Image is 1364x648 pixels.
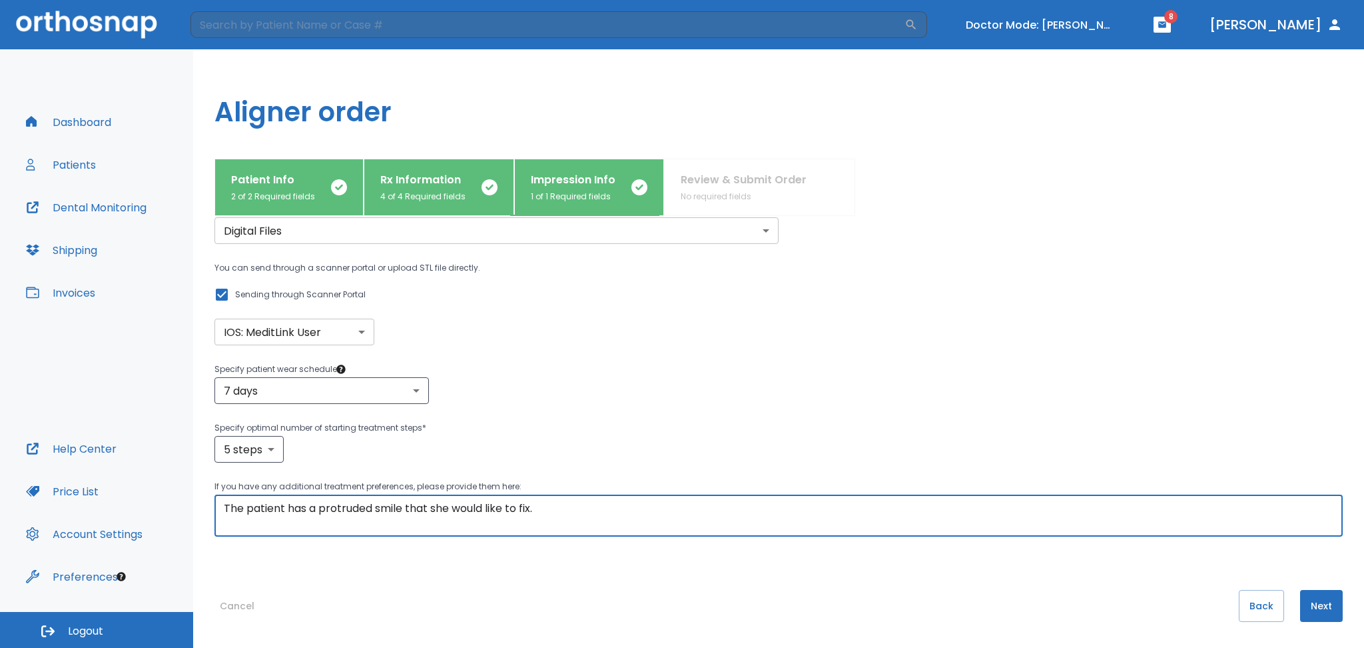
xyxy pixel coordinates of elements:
div: Tooltip anchor [335,363,347,375]
div: 7 days [214,377,429,404]
button: Shipping [18,234,105,266]
span: 8 [1164,10,1178,23]
div: Without label [214,319,374,345]
p: 2 of 2 Required fields [231,191,315,203]
button: Patients [18,149,104,181]
p: 4 of 4 Required fields [380,191,466,203]
button: Next [1300,590,1343,622]
span: Logout [68,624,103,639]
p: Sending through Scanner Portal [235,287,366,303]
textarea: The patient has a protruded smile that she would like to fix. [224,501,1333,531]
p: Specify optimal number of starting treatment steps * [214,420,1343,436]
p: Impression Info [531,172,615,188]
p: Specify patient wear schedule * [214,361,1343,377]
div: Without label [214,217,779,244]
button: Back [1239,590,1284,622]
button: [PERSON_NAME] [1204,13,1348,37]
button: Dental Monitoring [18,191,155,223]
p: Rx Information [380,172,466,188]
button: Preferences [18,561,126,593]
button: Doctor Mode: [PERSON_NAME] [960,14,1120,36]
p: 1 of 1 Required fields [531,191,615,203]
button: Cancel [214,590,260,622]
button: Dashboard [18,106,119,138]
p: Patient Info [231,172,315,188]
input: Search by Patient Name or Case # [190,11,904,38]
p: You can send through a scanner portal or upload STL file directly. [214,260,779,276]
h1: Aligner order [193,49,1364,159]
img: Orthosnap [16,11,157,38]
p: If you have any additional treatment preferences, please provide them here: [214,479,1343,495]
button: Invoices [18,277,103,309]
button: Account Settings [18,518,151,550]
div: Tooltip anchor [115,571,127,583]
div: 5 steps [214,436,284,463]
button: Price List [18,475,107,507]
button: Help Center [18,433,125,465]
